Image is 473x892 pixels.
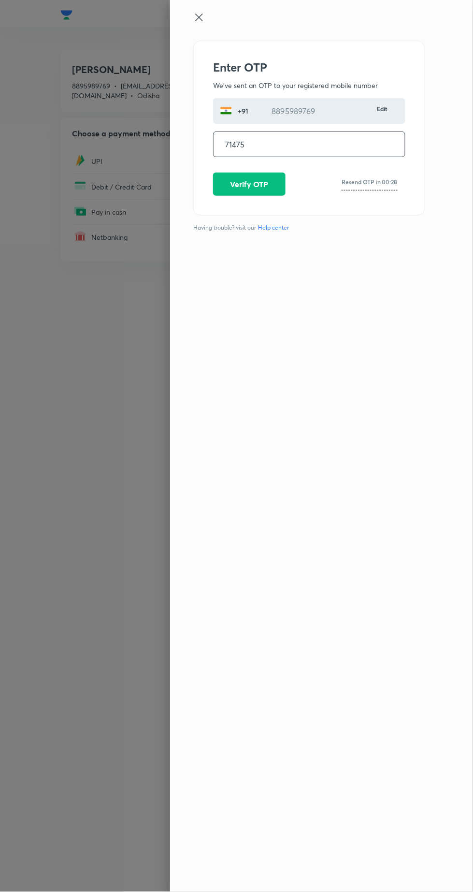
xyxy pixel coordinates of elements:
[256,223,291,232] a: Help center
[193,223,417,232] span: Having trouble? visit our
[213,60,405,74] h2: Enter OTP
[213,173,286,196] button: Verify OTP
[220,105,232,117] img: India
[377,104,390,117] a: Edit
[377,104,390,113] h6: Edit
[214,132,405,157] input: One time password
[213,80,405,90] p: We've sent an OTP to your registered mobile number
[342,177,398,186] h6: Resend OTP in 00:28
[232,106,252,116] p: +91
